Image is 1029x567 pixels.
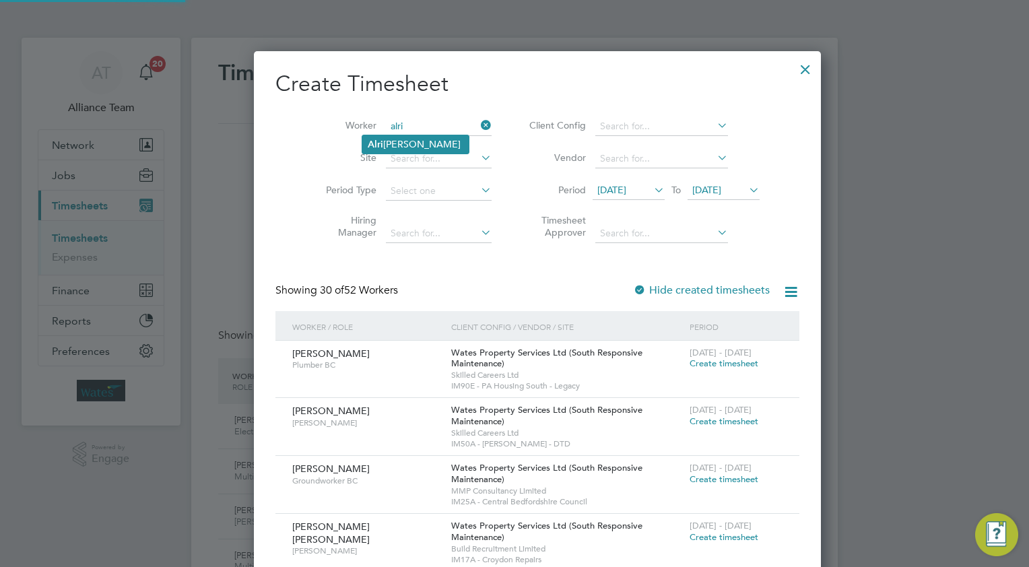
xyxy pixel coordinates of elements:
[525,152,586,164] label: Vendor
[316,214,376,238] label: Hiring Manager
[633,283,770,297] label: Hide created timesheets
[368,139,383,150] b: Alri
[451,404,642,427] span: Wates Property Services Ltd (South Responsive Maintenance)
[320,283,398,297] span: 52 Workers
[667,181,685,199] span: To
[292,475,441,486] span: Groundworker BC
[292,405,370,417] span: [PERSON_NAME]
[597,184,626,196] span: [DATE]
[451,347,642,370] span: Wates Property Services Ltd (South Responsive Maintenance)
[292,521,370,545] span: [PERSON_NAME] [PERSON_NAME]
[525,214,586,238] label: Timesheet Approver
[690,520,752,531] span: [DATE] - [DATE]
[975,513,1018,556] button: Engage Resource Center
[451,462,642,485] span: Wates Property Services Ltd (South Responsive Maintenance)
[690,358,758,369] span: Create timesheet
[292,360,441,370] span: Plumber BC
[525,119,586,131] label: Client Config
[690,531,758,543] span: Create timesheet
[289,311,448,342] div: Worker / Role
[690,462,752,473] span: [DATE] - [DATE]
[386,182,492,201] input: Select one
[692,184,721,196] span: [DATE]
[525,184,586,196] label: Period
[316,119,376,131] label: Worker
[451,370,683,380] span: Skilled Careers Ltd
[451,496,683,507] span: IM25A - Central Bedfordshire Council
[316,152,376,164] label: Site
[386,117,492,136] input: Search for...
[386,224,492,243] input: Search for...
[451,554,683,565] span: IM17A - Croydon Repairs
[451,438,683,449] span: IM50A - [PERSON_NAME] - DTD
[451,380,683,391] span: IM90E - PA Housing South - Legacy
[275,70,799,98] h2: Create Timesheet
[316,184,376,196] label: Period Type
[451,486,683,496] span: MMP Consultancy Limited
[362,135,469,154] li: [PERSON_NAME]
[292,347,370,360] span: [PERSON_NAME]
[451,543,683,554] span: Build Recruitment Limited
[686,311,786,342] div: Period
[690,404,752,415] span: [DATE] - [DATE]
[386,149,492,168] input: Search for...
[451,428,683,438] span: Skilled Careers Ltd
[451,520,642,543] span: Wates Property Services Ltd (South Responsive Maintenance)
[690,473,758,485] span: Create timesheet
[320,283,344,297] span: 30 of
[275,283,401,298] div: Showing
[292,545,441,556] span: [PERSON_NAME]
[448,311,686,342] div: Client Config / Vendor / Site
[690,347,752,358] span: [DATE] - [DATE]
[292,418,441,428] span: [PERSON_NAME]
[690,415,758,427] span: Create timesheet
[595,224,728,243] input: Search for...
[595,149,728,168] input: Search for...
[292,463,370,475] span: [PERSON_NAME]
[595,117,728,136] input: Search for...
